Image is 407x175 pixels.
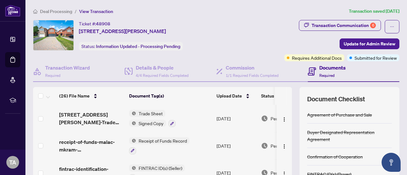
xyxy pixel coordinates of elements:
td: [DATE] [214,132,259,159]
img: Document Status [261,142,268,149]
div: Buyer Designated Representation Agreement [307,129,392,143]
span: TA [9,158,16,167]
h4: Transaction Wizard [45,64,90,71]
span: FINTRAC ID(s) (Seller) [136,165,185,172]
span: Update for Admin Review [344,39,395,49]
h4: Documents [319,64,346,71]
span: Pending Review [271,115,302,122]
div: Confirmation of Cooperation [307,153,363,160]
th: Status [259,87,313,105]
span: Document Checklist [307,95,365,104]
th: Upload Date [214,87,259,105]
span: View Transaction [79,9,113,14]
img: IMG-W12259129_1.jpg [33,20,73,50]
span: Required [319,73,335,78]
img: Logo [282,117,287,122]
span: [STREET_ADDRESS][PERSON_NAME]-Trade sheet-[PERSON_NAME] to review.pdf [59,111,124,126]
img: Status Icon [129,137,136,144]
span: Trade Sheet [136,110,165,117]
img: Status Icon [129,110,136,117]
th: (26) File Name [57,87,127,105]
button: Logo [279,141,289,151]
div: Transaction Communication [312,20,376,30]
span: Receipt of Funds Record [136,137,190,144]
span: Pending Review [271,142,302,149]
h4: Commission [226,64,279,71]
img: Document Status [261,115,268,122]
span: (26) File Name [59,92,90,99]
div: Status: [79,42,183,50]
div: 6 [370,23,376,28]
span: Upload Date [217,92,242,99]
span: Information Updated - Processing Pending [96,44,180,49]
td: [DATE] [214,105,259,132]
img: Logo [282,144,287,149]
th: Document Tag(s) [127,87,214,105]
span: Requires Additional Docs [292,54,342,61]
span: Deal Processing [40,9,72,14]
img: logo [5,5,20,17]
span: [STREET_ADDRESS][PERSON_NAME] [79,27,166,35]
span: 4/4 Required Fields Completed [136,73,189,78]
span: ellipsis [390,24,394,29]
span: home [33,9,38,14]
span: Submitted for Review [355,54,397,61]
div: Ticket #: [79,20,110,27]
span: Signed Copy [136,120,166,127]
button: Update for Admin Review [340,38,399,49]
img: Status Icon [129,120,136,127]
span: Required [45,73,60,78]
span: 1/1 Required Fields Completed [226,73,279,78]
h4: Details & People [136,64,189,71]
button: Status IconReceipt of Funds Record [129,137,190,154]
button: Status IconTrade SheetStatus IconSigned Copy [129,110,176,127]
img: Status Icon [129,165,136,172]
button: Open asap [382,153,401,172]
span: 48908 [96,21,110,27]
span: Status [261,92,274,99]
article: Transaction saved [DATE] [349,8,399,15]
button: Transaction Communication6 [299,20,381,31]
span: receipt-of-funds-malac-mkram-[PERSON_NAME]-20250930-232030.pdf [59,138,124,153]
div: Agreement of Purchase and Sale [307,111,372,118]
button: Logo [279,113,289,124]
li: / [75,8,77,15]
